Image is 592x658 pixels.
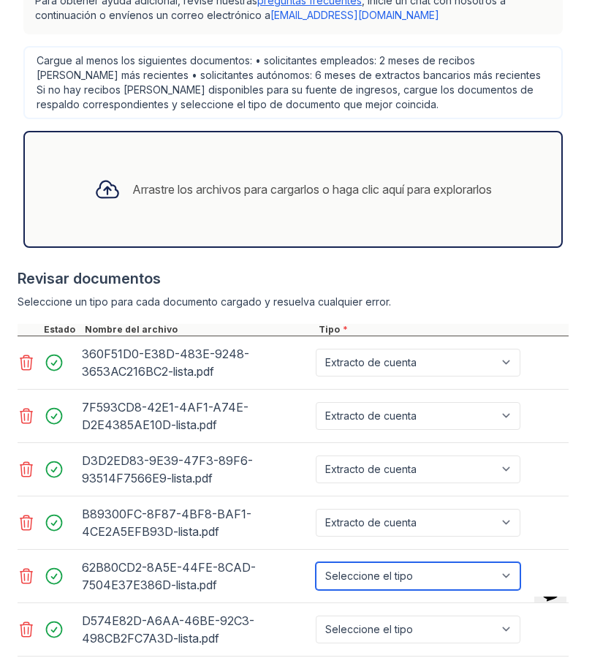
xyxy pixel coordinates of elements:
font: Estado [44,324,75,335]
font: Tipo [319,324,340,335]
iframe: widget de chat [528,597,577,643]
font: Arrastre los archivos para cargarlos o haga clic aquí para explorarlos [132,182,492,197]
a: [EMAIL_ADDRESS][DOMAIN_NAME] [270,9,439,21]
font: Seleccione un tipo para cada documento cargado y resuelva cualquier error. [18,295,391,308]
font: 360F51D0-E38D-483E-9248-3653AC216BC2-lista.pdf [82,347,249,379]
font: 7F593CD8-42E1-4AF1-A74E-D2E4385AE10D-lista.pdf [82,400,248,432]
font: Nombre del archivo [85,324,178,335]
font: D574E82D-A6AA-46BE-92C3-498CB2FC7A3D-lista.pdf [82,613,254,646]
font: B89300FC-8F87-4BF8-BAF1-4CE2A5EFB93D-lista.pdf [82,507,251,539]
font: Cargue al menos los siguientes documentos: • solicitantes empleados: 2 meses de recibos [PERSON_N... [37,54,544,110]
font: Revisar documentos [18,270,161,287]
font: 62B80CD2-8A5E-44FE-8CAD-7504E37E386D-lista.pdf [82,560,256,592]
font: D3D2ED83-9E39-47F3-89F6-93514F7566E9-lista.pdf [82,453,253,485]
